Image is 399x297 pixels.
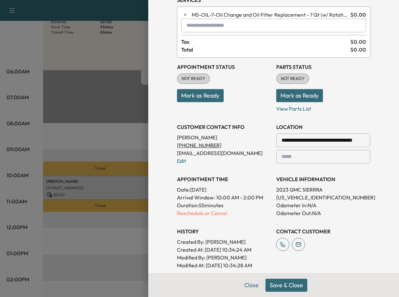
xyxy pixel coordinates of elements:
[276,89,323,102] button: Mark as Ready
[276,63,370,71] h3: Parts Status
[276,227,370,235] h3: CONTACT CUSTOMER
[177,246,271,254] p: Created At : [DATE] 10:34:24 AM
[276,123,370,131] h3: LOCATION
[177,254,271,261] p: Modified By : [PERSON_NAME]
[277,75,309,82] span: NOT READY
[276,194,370,201] p: [US_VEHICLE_IDENTIFICATION_NUMBER]
[276,186,370,194] p: 2023 GMC SIERRRA
[181,38,350,46] span: Tax
[240,279,263,292] button: Close
[177,194,271,201] p: Arrival Window:
[177,175,271,183] h3: APPOINTMENT TIME
[276,201,370,209] p: Odometer In: N/A
[192,11,348,19] span: Oil Change and Oil Filter Replacement - 7 Qt (w/ Rotation)
[177,261,271,269] p: Modified At : [DATE] 10:34:28 AM
[177,201,271,209] p: Duration: 55 minutes
[177,142,227,148] a: [PHONE_NUMBER]
[177,227,271,235] h3: History
[177,89,224,102] button: Mark as Ready
[350,46,366,54] span: $ 0.00
[177,149,271,157] p: [EMAIL_ADDRESS][DOMAIN_NAME]
[265,279,307,292] button: Save & Close
[216,194,263,201] span: 10:00 AM - 2:00 PM
[276,209,370,217] p: Odometer Out: N/A
[181,46,350,54] span: Total
[177,238,271,246] p: Created By : [PERSON_NAME]
[177,123,271,131] h3: CUSTOMER CONTACT INFO
[350,11,366,19] span: $ 0.00
[177,186,271,194] p: Date: [DATE]
[177,133,271,141] p: [PERSON_NAME]
[276,175,370,183] h3: VEHICLE INFORMATION
[177,209,271,217] p: Reschedule or Cancel
[177,63,271,71] h3: Appointment Status
[276,102,370,113] p: View Parts List
[350,38,366,46] span: $ 0.00
[178,75,209,82] span: NOT READY
[177,158,186,164] a: Edit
